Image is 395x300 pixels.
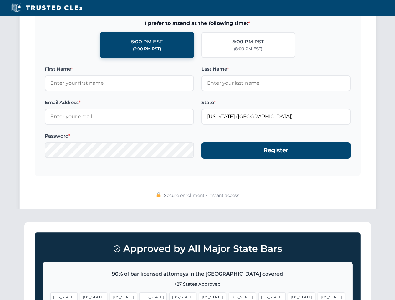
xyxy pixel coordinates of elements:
[50,281,345,287] p: +27 States Approved
[232,38,264,46] div: 5:00 PM PST
[201,65,351,73] label: Last Name
[131,38,163,46] div: 5:00 PM EST
[45,65,194,73] label: First Name
[43,240,353,257] h3: Approved by All Major State Bars
[201,99,351,106] label: State
[201,109,351,124] input: Florida (FL)
[133,46,161,52] div: (2:00 PM PST)
[234,46,262,52] div: (8:00 PM EST)
[45,132,194,140] label: Password
[50,270,345,278] p: 90% of bar licensed attorneys in the [GEOGRAPHIC_DATA] covered
[45,109,194,124] input: Enter your email
[156,192,161,197] img: 🔒
[45,75,194,91] input: Enter your first name
[9,3,84,12] img: Trusted CLEs
[45,99,194,106] label: Email Address
[201,142,351,159] button: Register
[45,19,351,27] span: I prefer to attend at the following time:
[164,192,239,199] span: Secure enrollment • Instant access
[201,75,351,91] input: Enter your last name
